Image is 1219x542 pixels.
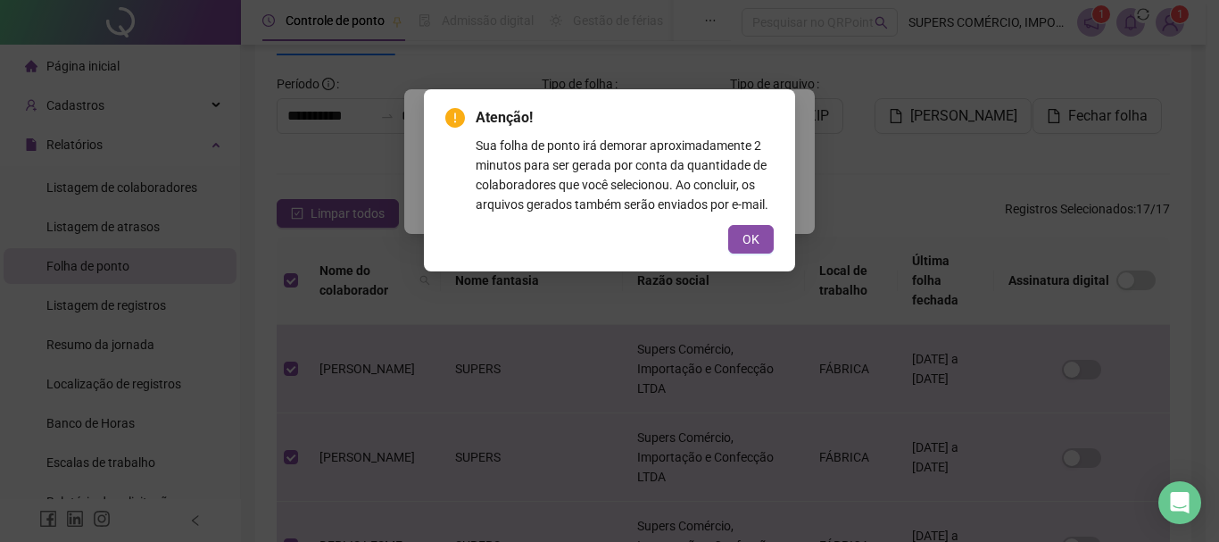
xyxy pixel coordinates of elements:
div: Sua folha de ponto irá demorar aproximadamente 2 minutos para ser gerada por conta da quantidade ... [476,136,774,214]
div: Open Intercom Messenger [1158,481,1201,524]
span: exclamation-circle [445,108,465,128]
span: Atenção! [476,107,774,129]
button: OK [728,225,774,254]
span: OK [742,229,759,249]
